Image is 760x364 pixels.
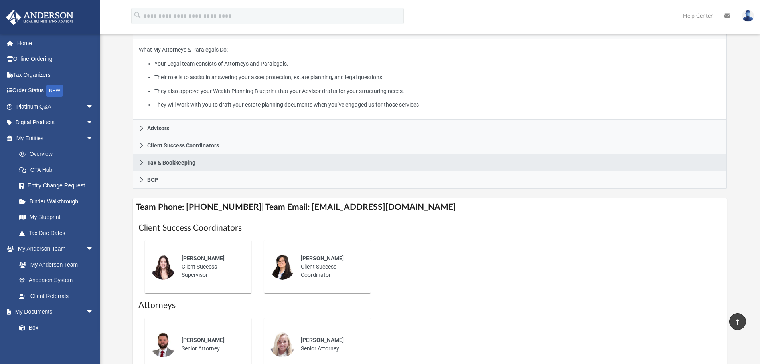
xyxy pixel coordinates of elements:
span: [PERSON_NAME] [301,337,344,343]
a: Order StatusNEW [6,83,106,99]
span: arrow_drop_down [86,99,102,115]
a: Binder Walkthrough [11,193,106,209]
a: Tax Due Dates [11,225,106,241]
span: Client Success Coordinators [147,143,219,148]
a: Client Success Coordinators [133,137,727,154]
h1: Client Success Coordinators [138,222,722,234]
a: Client Referrals [11,288,102,304]
a: My Documentsarrow_drop_down [6,304,102,320]
a: Online Ordering [6,51,106,67]
img: thumbnail [150,332,176,357]
a: Digital Productsarrow_drop_down [6,115,106,131]
a: CTA Hub [11,162,106,178]
span: arrow_drop_down [86,241,102,257]
span: arrow_drop_down [86,304,102,320]
h4: Team Phone: [PHONE_NUMBER] | Team Email: [EMAIL_ADDRESS][DOMAIN_NAME] [133,198,727,216]
a: Tax & Bookkeeping [133,154,727,171]
p: What My Attorneys & Paralegals Do: [139,45,721,110]
li: Your Legal team consists of Attorneys and Paralegals. [154,59,721,69]
span: Tax & Bookkeeping [147,160,195,165]
i: search [133,11,142,20]
span: [PERSON_NAME] [182,255,225,261]
a: Anderson System [11,273,102,288]
li: They will work with you to draft your estate planning documents when you’ve engaged us for those ... [154,100,721,110]
div: Senior Attorney [295,330,365,358]
a: Box [11,320,98,336]
a: My Entitiesarrow_drop_down [6,130,106,146]
a: My Blueprint [11,209,102,225]
a: Meeting Minutes [11,336,102,352]
img: thumbnail [150,254,176,280]
i: menu [108,11,117,21]
img: thumbnail [270,332,295,357]
a: My Anderson Teamarrow_drop_down [6,241,102,257]
a: Home [6,35,106,51]
a: Entity Change Request [11,178,106,194]
li: Their role is to assist in answering your asset protection, estate planning, and legal questions. [154,72,721,82]
span: arrow_drop_down [86,115,102,131]
a: Advisors [133,120,727,137]
div: Client Success Coordinator [295,249,365,285]
a: My Anderson Team [11,257,98,273]
div: Attorneys & Paralegals [133,39,727,120]
a: vertical_align_top [729,313,746,330]
a: menu [108,15,117,21]
a: Overview [11,146,106,162]
div: Client Success Supervisor [176,249,246,285]
span: [PERSON_NAME] [182,337,225,343]
div: Senior Attorney [176,330,246,358]
i: vertical_align_top [733,316,742,326]
div: NEW [46,85,63,97]
span: Advisors [147,125,169,131]
img: User Pic [742,10,754,22]
a: BCP [133,171,727,189]
li: They also approve your Wealth Planning Blueprint that your Advisor drafts for your structuring ne... [154,86,721,96]
a: Platinum Q&Aarrow_drop_down [6,99,106,115]
h1: Attorneys [138,300,722,311]
img: thumbnail [270,254,295,280]
a: Tax Organizers [6,67,106,83]
span: arrow_drop_down [86,130,102,147]
span: BCP [147,177,158,183]
span: [PERSON_NAME] [301,255,344,261]
img: Anderson Advisors Platinum Portal [4,10,76,25]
